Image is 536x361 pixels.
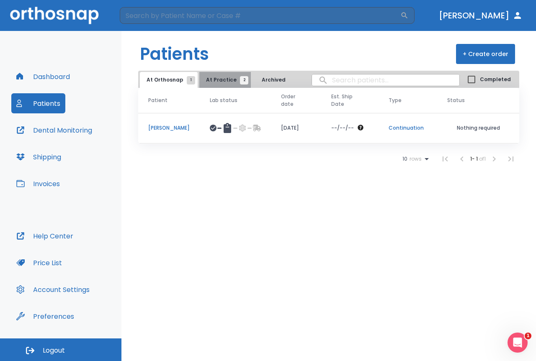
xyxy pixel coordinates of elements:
[210,97,237,104] span: Lab status
[525,333,531,339] span: 1
[331,124,368,132] div: The date will be available after approving treatment plan
[480,76,511,83] span: Completed
[187,76,195,84] span: 1
[331,124,354,132] p: --/--/--
[402,156,407,162] span: 10
[11,226,78,246] button: Help Center
[508,333,528,353] iframe: Intercom live chat
[11,306,79,326] button: Preferences
[470,155,479,162] span: 1 - 1
[43,346,65,355] span: Logout
[447,124,509,132] p: Nothing required
[271,113,321,143] td: [DATE]
[11,120,97,140] button: Dental Monitoring
[435,8,526,23] button: [PERSON_NAME]
[11,67,75,87] button: Dashboard
[253,72,294,88] button: Archived
[389,124,427,132] p: Continuation
[479,155,486,162] span: of 1
[11,147,66,167] button: Shipping
[148,97,167,104] span: Patient
[10,7,99,24] img: Orthosnap
[331,93,363,108] span: Est. Ship Date
[11,93,65,113] button: Patients
[147,76,191,84] span: At Orthosnap
[312,72,459,88] input: search
[456,44,515,64] button: + Create order
[120,7,400,24] input: Search by Patient Name or Case #
[11,253,67,273] button: Price List
[140,41,209,67] h1: Patients
[206,76,244,84] span: At Practice
[447,97,465,104] span: Status
[281,93,305,108] span: Order date
[11,279,95,300] button: Account Settings
[140,72,288,88] div: tabs
[389,97,402,104] span: Type
[407,156,422,162] span: rows
[11,174,65,194] button: Invoices
[148,124,190,132] p: [PERSON_NAME]
[240,76,248,84] span: 2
